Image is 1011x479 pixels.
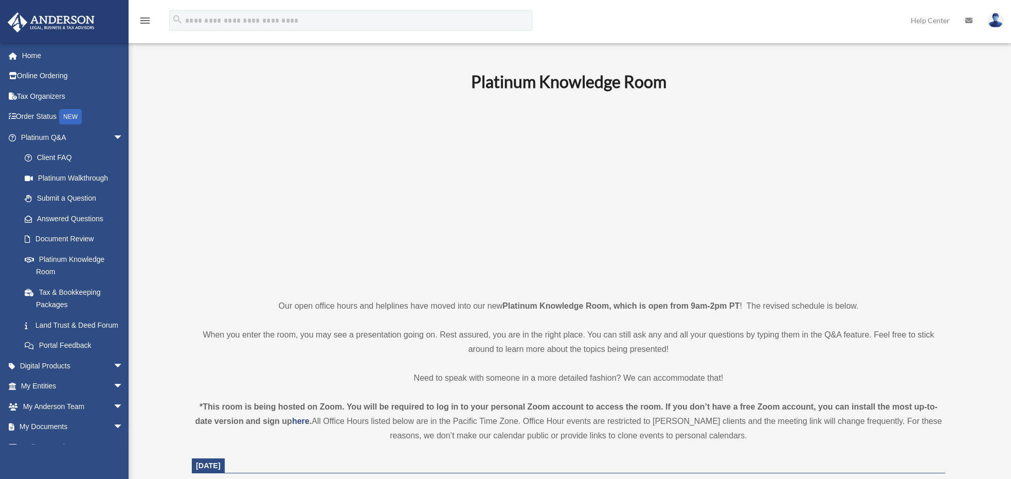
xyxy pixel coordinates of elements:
div: NEW [59,109,82,125]
span: arrow_drop_down [113,376,134,397]
span: arrow_drop_down [113,396,134,417]
a: Home [7,45,139,66]
span: arrow_drop_down [113,417,134,438]
strong: . [310,417,312,425]
a: here [292,417,310,425]
a: Platinum Q&Aarrow_drop_down [7,127,139,148]
a: Tax & Bookkeeping Packages [14,282,139,315]
span: arrow_drop_down [113,127,134,148]
span: arrow_drop_down [113,356,134,377]
a: Online Ordering [7,66,139,86]
img: User Pic [988,13,1003,28]
strong: *This room is being hosted on Zoom. You will be required to log in to your personal Zoom account ... [195,402,937,425]
a: Order StatusNEW [7,107,139,128]
a: menu [139,18,151,27]
b: Platinum Knowledge Room [471,72,666,92]
a: Client FAQ [14,148,139,168]
i: search [172,14,183,25]
a: Platinum Knowledge Room [14,249,134,282]
p: Need to speak with someone in a more detailed fashion? We can accommodate that! [192,371,945,385]
iframe: 231110_Toby_KnowledgeRoom [414,106,723,280]
span: [DATE] [196,462,221,470]
p: Our open office hours and helplines have moved into our new ! The revised schedule is below. [192,299,945,313]
a: Portal Feedback [14,335,139,356]
a: My Anderson Teamarrow_drop_down [7,396,139,417]
a: Submit a Question [14,188,139,209]
a: Document Review [14,229,139,250]
a: Online Learningarrow_drop_down [7,437,139,457]
a: Digital Productsarrow_drop_down [7,356,139,376]
a: My Entitiesarrow_drop_down [7,376,139,397]
strong: Platinum Knowledge Room, which is open from 9am-2pm PT [502,301,739,310]
a: My Documentsarrow_drop_down [7,417,139,437]
span: arrow_drop_down [113,437,134,458]
a: Tax Organizers [7,86,139,107]
p: When you enter the room, you may see a presentation going on. Rest assured, you are in the right ... [192,328,945,357]
div: All Office Hours listed below are in the Pacific Time Zone. Office Hour events are restricted to ... [192,400,945,443]
img: Anderson Advisors Platinum Portal [5,12,98,32]
a: Land Trust & Deed Forum [14,315,139,335]
i: menu [139,14,151,27]
a: Answered Questions [14,208,139,229]
a: Platinum Walkthrough [14,168,139,188]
